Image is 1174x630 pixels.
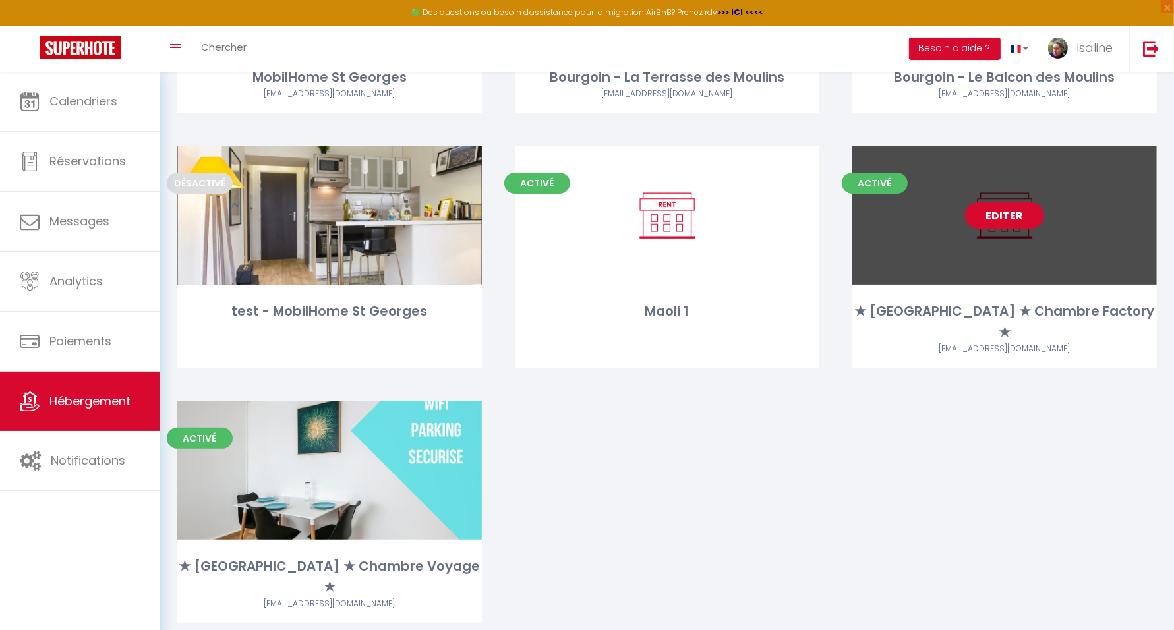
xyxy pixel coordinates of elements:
[852,88,1157,100] div: Airbnb
[1038,26,1129,72] a: ... Isaline
[177,301,482,322] div: test - MobilHome St Georges
[191,26,256,72] a: Chercher
[49,333,111,349] span: Paiements
[1048,38,1068,59] img: ...
[167,428,233,449] span: Activé
[515,88,819,100] div: Airbnb
[51,452,125,469] span: Notifications
[852,301,1157,343] div: ★ [GEOGRAPHIC_DATA] ★ Chambre Factory ★
[852,67,1157,88] div: Bourgoin - Le Balcon des Moulins
[1143,40,1159,57] img: logout
[504,173,570,194] span: Activé
[49,93,117,109] span: Calendriers
[177,598,482,610] div: Airbnb
[177,67,482,88] div: MobilHome St Georges
[49,213,109,229] span: Messages
[717,7,763,18] a: >>> ICI <<<<
[965,202,1044,229] a: Editer
[1076,40,1113,56] span: Isaline
[201,40,247,54] span: Chercher
[177,556,482,598] div: ★ [GEOGRAPHIC_DATA] ★ Chambre Voyage ★
[177,88,482,100] div: Airbnb
[49,273,103,289] span: Analytics
[49,393,131,409] span: Hébergement
[515,301,819,322] div: Maoli 1
[167,173,233,194] span: Désactivé
[852,343,1157,355] div: Airbnb
[842,173,908,194] span: Activé
[515,67,819,88] div: Bourgoin - La Terrasse des Moulins
[40,36,121,59] img: Super Booking
[909,38,1001,60] button: Besoin d'aide ?
[49,153,126,169] span: Réservations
